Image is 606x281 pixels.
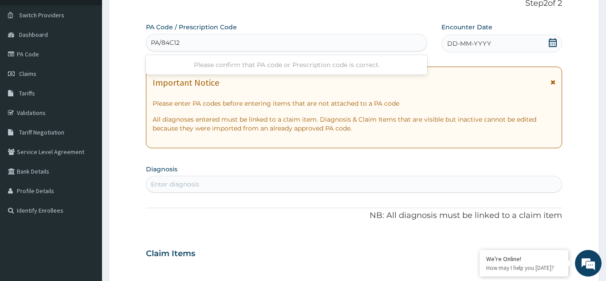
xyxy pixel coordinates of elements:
[151,180,199,189] div: Enter diagnosis
[51,84,122,174] span: We're online!
[19,128,64,136] span: Tariff Negotiation
[153,115,555,133] p: All diagnoses entered must be linked to a claim item. Diagnosis & Claim Items that are visible bu...
[146,165,177,174] label: Diagnosis
[146,57,427,73] div: Please confirm that PA code or Prescription code is correct.
[146,210,562,222] p: NB: All diagnosis must be linked to a claim item
[19,11,64,19] span: Switch Providers
[19,31,48,39] span: Dashboard
[46,50,149,61] div: Chat with us now
[153,99,555,108] p: Please enter PA codes before entering items that are not attached to a PA code
[486,255,562,263] div: We're Online!
[146,249,195,259] h3: Claim Items
[146,4,167,26] div: Minimize live chat window
[4,187,169,218] textarea: Type your message and hit 'Enter'
[447,39,491,48] span: DD-MM-YYYY
[19,89,35,97] span: Tariffs
[16,44,36,67] img: d_794563401_company_1708531726252_794563401
[486,264,562,272] p: How may I help you today?
[153,78,219,87] h1: Important Notice
[441,23,492,32] label: Encounter Date
[146,23,237,32] label: PA Code / Prescription Code
[19,70,36,78] span: Claims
